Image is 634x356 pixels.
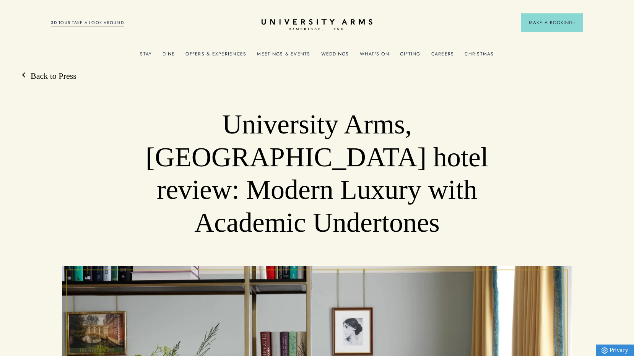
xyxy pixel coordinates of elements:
a: Meetings & Events [257,51,310,61]
a: Dine [163,51,175,61]
a: Back to Press [23,70,76,82]
a: Offers & Experiences [185,51,246,61]
a: Weddings [321,51,349,61]
img: Arrow icon [573,21,575,24]
button: Make a BookingArrow icon [521,13,583,32]
img: Privacy [601,347,608,354]
a: Privacy [596,345,634,356]
a: 3D TOUR:TAKE A LOOK AROUND [51,20,124,26]
a: Gifting [400,51,421,61]
a: Home [262,19,372,31]
a: What's On [360,51,389,61]
h1: University Arms, [GEOGRAPHIC_DATA] hotel review: Modern Luxury with Academic Undertones [113,108,521,239]
a: Christmas [465,51,494,61]
span: Make a Booking [529,19,575,26]
a: Stay [140,51,152,61]
a: Careers [431,51,454,61]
